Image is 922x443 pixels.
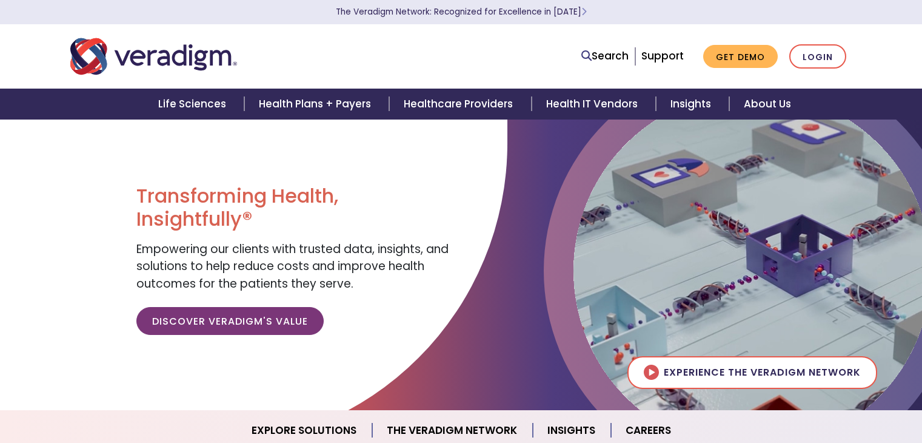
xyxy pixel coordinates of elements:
[70,36,237,76] img: Veradigm logo
[581,48,629,64] a: Search
[703,45,778,69] a: Get Demo
[789,44,846,69] a: Login
[144,89,244,120] a: Life Sciences
[641,49,684,63] a: Support
[729,89,806,120] a: About Us
[136,184,452,231] h1: Transforming Health, Insightfully®
[244,89,389,120] a: Health Plans + Payers
[581,6,587,18] span: Learn More
[336,6,587,18] a: The Veradigm Network: Recognized for Excellence in [DATE]Learn More
[136,307,324,335] a: Discover Veradigm's Value
[136,241,449,292] span: Empowering our clients with trusted data, insights, and solutions to help reduce costs and improv...
[389,89,531,120] a: Healthcare Providers
[656,89,729,120] a: Insights
[532,89,656,120] a: Health IT Vendors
